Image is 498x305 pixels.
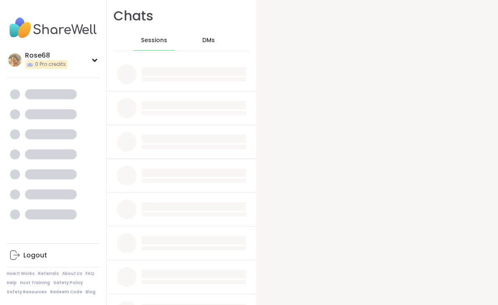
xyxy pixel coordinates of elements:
a: FAQ [86,271,94,277]
span: Sessions [141,36,167,45]
div: Rose68 [25,51,68,60]
img: ShareWell Nav Logo [7,13,100,43]
span: DMs [202,36,215,45]
a: About Us [62,271,82,277]
div: Logout [23,251,47,260]
a: Help [7,280,17,286]
a: Safety Resources [7,289,47,295]
img: Rose68 [8,53,22,67]
a: Redeem Code [50,289,82,295]
a: Logout [7,245,100,265]
span: 0 Pro credits [35,61,66,68]
a: Safety Policy [53,280,83,286]
a: How It Works [7,271,35,277]
a: Host Training [20,280,50,286]
h1: Chats [113,7,153,25]
a: Blog [86,289,96,295]
a: Referrals [38,271,59,277]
